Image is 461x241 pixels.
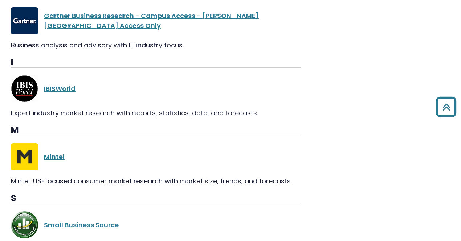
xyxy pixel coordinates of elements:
[11,193,301,204] h3: S
[433,100,459,113] a: Back to Top
[11,176,301,186] div: Mintel: US-focused consumer market research with market size, trends, and forecasts.
[44,220,119,229] a: Small Business Source
[44,152,65,161] a: Mintel
[44,11,259,30] a: Gartner Business Research - Campus Access - [PERSON_NAME][GEOGRAPHIC_DATA] Access Only
[11,40,301,50] div: Business analysis and advisory with IT industry focus.
[11,57,301,68] h3: I
[11,108,301,118] div: Expert industry market research with reports, statistics, data, and forecasts.
[11,125,301,136] h3: M
[44,84,76,93] a: IBISWorld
